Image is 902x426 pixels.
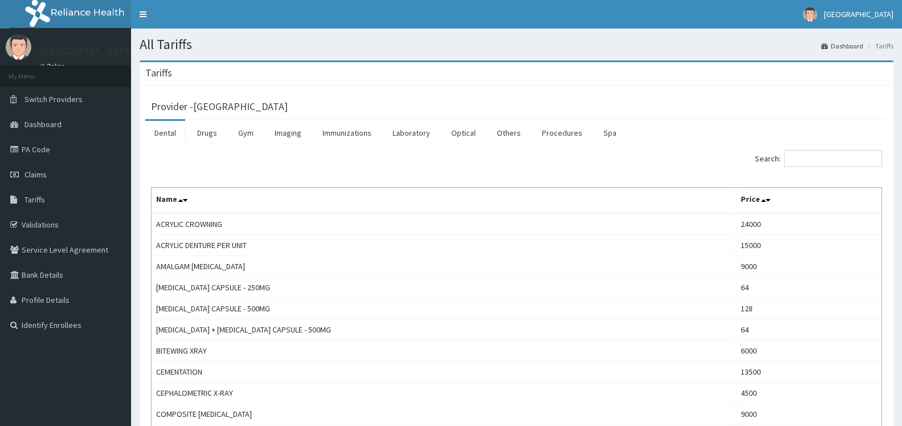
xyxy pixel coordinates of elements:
[736,340,881,362] td: 6000
[6,34,31,60] img: User Image
[821,41,863,51] a: Dashboard
[442,121,485,145] a: Optical
[864,41,893,51] li: Tariffs
[152,235,736,256] td: ACRYLIC DENTURE PER UNIT
[229,121,263,145] a: Gym
[383,121,439,145] a: Laboratory
[25,94,83,104] span: Switch Providers
[736,188,881,214] th: Price
[151,102,288,112] h3: Provider - [GEOGRAPHIC_DATA]
[736,256,881,277] td: 9000
[152,213,736,235] td: ACRYLIC CROWNING
[40,62,67,70] a: Online
[533,121,591,145] a: Procedures
[152,298,736,319] td: [MEDICAL_DATA] CAPSULE - 500MG
[736,235,881,256] td: 15000
[140,37,893,52] h1: All Tariffs
[266,121,311,145] a: Imaging
[736,319,881,340] td: 64
[736,277,881,298] td: 64
[594,121,626,145] a: Spa
[152,340,736,362] td: BITEWING XRAY
[313,121,381,145] a: Immunizations
[25,169,47,180] span: Claims
[152,404,736,425] td: COMPOSITE [MEDICAL_DATA]
[152,188,736,214] th: Name
[152,319,736,340] td: [MEDICAL_DATA] + [MEDICAL_DATA] CAPSULE - 500MG
[755,150,882,167] label: Search:
[736,383,881,404] td: 4500
[152,277,736,298] td: [MEDICAL_DATA] CAPSULE - 250MG
[40,46,134,56] p: [GEOGRAPHIC_DATA]
[145,121,185,145] a: Dental
[803,7,817,22] img: User Image
[25,194,45,205] span: Tariffs
[824,9,893,19] span: [GEOGRAPHIC_DATA]
[152,362,736,383] td: CEMENTATION
[145,68,172,78] h3: Tariffs
[736,404,881,425] td: 9000
[736,362,881,383] td: 13500
[784,150,882,167] input: Search:
[736,213,881,235] td: 24000
[152,383,736,404] td: CEPHALOMETRIC X-RAY
[25,119,62,129] span: Dashboard
[152,256,736,277] td: AMALGAM [MEDICAL_DATA]
[736,298,881,319] td: 128
[488,121,530,145] a: Others
[188,121,226,145] a: Drugs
